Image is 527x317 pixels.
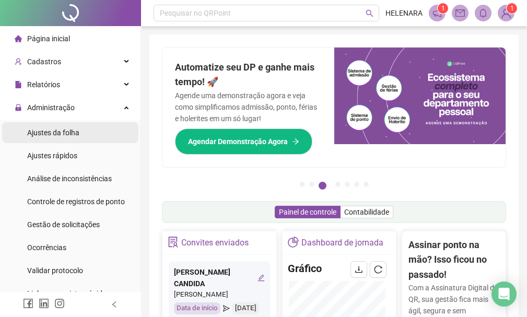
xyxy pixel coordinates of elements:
span: Cadastros [27,57,61,66]
span: reload [374,265,382,274]
img: banner%2Fd57e337e-a0d3-4837-9615-f134fc33a8e6.png [334,48,506,144]
button: 5 [345,182,350,187]
span: pie-chart [288,237,299,248]
button: 2 [309,182,314,187]
span: 1 [441,5,445,12]
span: solution [168,237,179,248]
button: 7 [364,182,369,187]
span: Ajustes da folha [27,128,79,137]
button: 4 [335,182,341,187]
span: lock [15,104,22,111]
span: Agendar Demonstração Agora [188,136,288,147]
span: facebook [23,298,33,309]
span: Link para registro rápido [27,289,107,298]
div: Convites enviados [181,234,249,252]
div: Dashboard de jornada [301,234,383,252]
button: 1 [300,182,305,187]
span: HELENARA [385,7,423,19]
button: 6 [354,182,359,187]
span: Controle de registros de ponto [27,197,125,206]
img: 93315 [498,5,514,21]
span: Ajustes rápidos [27,151,77,160]
span: Ocorrências [27,243,66,252]
div: [DATE] [232,302,259,314]
span: Análise de inconsistências [27,174,112,183]
div: [PERSON_NAME] CANDIDA [174,266,265,289]
span: edit [257,274,265,281]
span: send [223,302,230,314]
span: Relatórios [27,80,60,89]
p: Agende uma demonstração agora e veja como simplificamos admissão, ponto, férias e holerites em um... [175,90,322,124]
span: Administração [27,103,75,112]
span: 1 [510,5,514,12]
span: instagram [54,298,65,309]
span: Gestão de solicitações [27,220,100,229]
span: notification [432,8,442,18]
sup: Atualize o seu contato no menu Meus Dados [507,3,517,14]
span: linkedin [39,298,49,309]
div: [PERSON_NAME] [174,289,265,300]
span: home [15,35,22,42]
span: download [355,265,363,274]
span: Validar protocolo [27,266,83,275]
h4: Gráfico [288,261,322,276]
h2: Assinar ponto na mão? Isso ficou no passado! [408,238,499,282]
div: Data de início [174,302,220,314]
span: Página inicial [27,34,70,43]
span: search [366,9,373,17]
span: file [15,81,22,88]
button: 3 [319,182,326,190]
h2: Automatize seu DP e ganhe mais tempo! 🚀 [175,60,322,90]
span: left [111,301,118,308]
span: mail [455,8,465,18]
div: Open Intercom Messenger [491,281,517,307]
span: Painel de controle [279,208,336,216]
sup: 1 [438,3,448,14]
button: Agendar Demonstração Agora [175,128,312,155]
span: bell [478,8,488,18]
span: user-add [15,58,22,65]
span: Contabilidade [344,208,389,216]
span: arrow-right [292,138,299,145]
